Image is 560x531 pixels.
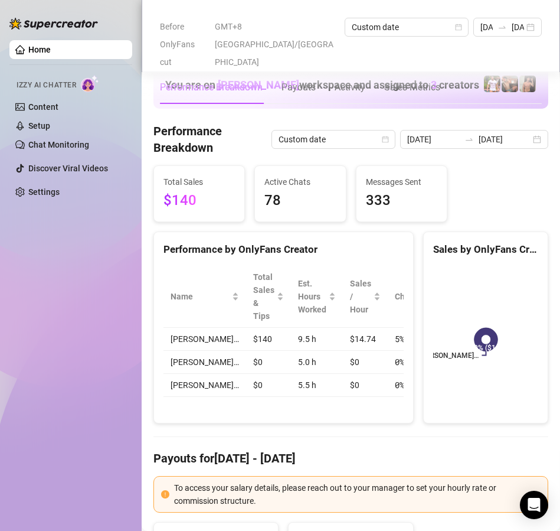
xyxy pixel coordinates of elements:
span: Custom date [352,18,461,36]
span: swap-right [497,22,507,32]
div: Payouts [281,80,316,95]
td: 9.5 h [291,328,343,351]
span: 0 % [395,379,414,392]
div: Performance by OnlyFans Creator [163,242,404,258]
span: 0 % [395,356,414,369]
td: [PERSON_NAME]… [163,328,246,351]
input: End date [479,133,530,146]
td: $0 [343,351,388,374]
th: Total Sales & Tips [246,266,291,328]
span: Active Chats [264,175,336,188]
div: Sales Metrics [384,80,440,95]
span: Izzy AI Chatter [17,80,76,91]
td: $0 [343,374,388,397]
span: GMT+8 [GEOGRAPHIC_DATA]/[GEOGRAPHIC_DATA] [215,18,338,71]
img: logo-BBDzfeDw.svg [9,18,98,30]
td: [PERSON_NAME]… [163,351,246,374]
th: Sales / Hour [343,266,388,328]
span: Total Sales [163,175,235,188]
input: End date [512,21,524,34]
td: $0 [246,374,291,397]
h4: Payouts for [DATE] - [DATE] [153,450,548,467]
span: to [464,135,474,144]
span: Chat Conversion [395,290,471,303]
th: Chat Conversion [388,266,487,328]
text: [PERSON_NAME]… [419,351,478,360]
span: swap-right [464,135,474,144]
a: Settings [28,187,60,197]
td: 5.5 h [291,374,343,397]
div: Activity [335,80,365,95]
img: AI Chatter [81,75,99,92]
h4: Performance Breakdown [153,123,271,156]
a: Chat Monitoring [28,140,89,149]
span: Total Sales & Tips [253,271,274,322]
span: exclamation-circle [161,490,169,499]
td: 5.0 h [291,351,343,374]
a: Discover Viral Videos [28,164,108,173]
input: Start date [480,21,493,34]
span: Messages Sent [366,175,437,188]
span: 5 % [395,333,414,346]
td: $0 [246,351,291,374]
div: To access your salary details, please reach out to your manager to set your hourly rate or commis... [174,481,541,507]
th: Name [163,266,246,328]
span: Name [171,290,230,303]
input: Start date [407,133,459,146]
span: Sales / Hour [350,277,371,316]
div: Performance Breakdown [160,80,263,95]
span: $140 [163,190,235,212]
a: Home [28,45,51,54]
div: Open Intercom Messenger [520,491,548,519]
div: Sales by OnlyFans Creator [433,242,538,258]
span: Before OnlyFans cut [160,18,208,71]
span: calendar [455,24,462,31]
span: Custom date [279,131,388,148]
span: to [497,22,507,32]
span: 78 [264,190,336,212]
a: Content [28,102,58,112]
td: $14.74 [343,328,388,351]
td: $140 [246,328,291,351]
div: Est. Hours Worked [298,277,326,316]
td: [PERSON_NAME]… [163,374,246,397]
span: 333 [366,190,437,212]
a: Setup [28,121,50,131]
span: calendar [382,136,389,143]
